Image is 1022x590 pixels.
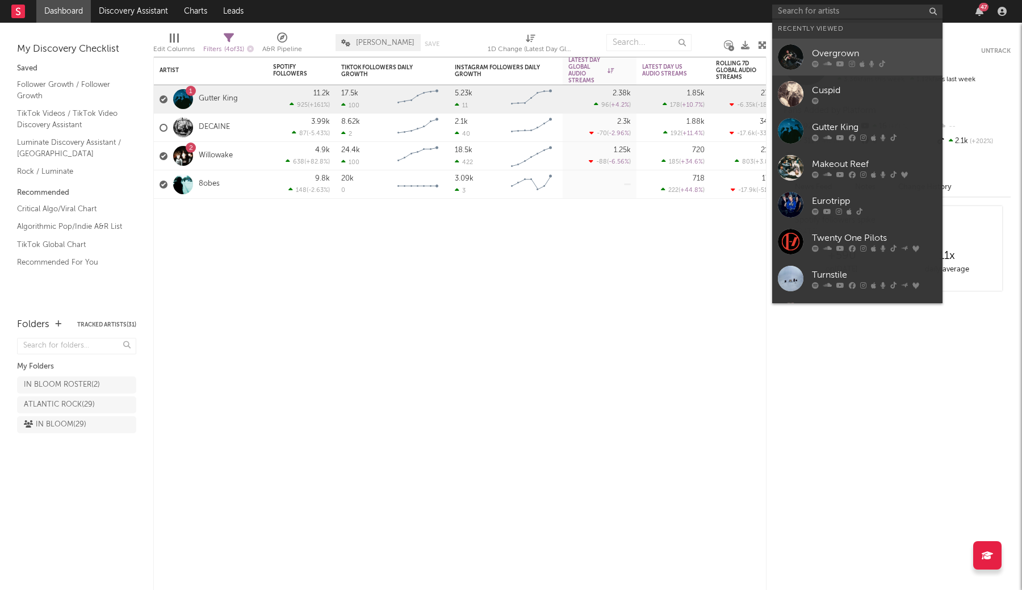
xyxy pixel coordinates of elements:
div: Spotify Followers [273,64,313,77]
a: Overgrown [772,39,943,76]
div: 21.6k [761,147,778,154]
button: Tracked Artists(31) [77,322,136,328]
div: Overgrown [812,47,937,60]
div: Edit Columns [153,43,195,56]
div: ( ) [731,186,778,194]
div: IN BLOOM ROSTER ( 2 ) [24,378,100,392]
div: 100 [341,102,359,109]
div: Recommended [17,186,136,200]
div: ( ) [594,101,631,108]
span: -6.35k [737,102,756,108]
span: 925 [297,102,308,108]
div: Filters(4 of 31) [203,28,254,61]
span: -51.2 % [758,187,777,194]
div: Latest Day Global Audio Streams [568,57,614,84]
a: 8obes [199,179,220,189]
span: 96 [601,102,609,108]
div: ( ) [730,129,778,137]
span: +3.85 % [755,159,777,165]
span: +10.7 % [682,102,703,108]
span: +4.2 % [611,102,629,108]
a: Recommended For You [17,256,125,269]
a: Twenty One Pilots [772,223,943,260]
div: 24.4k [341,147,360,154]
span: -18.7 % [757,102,777,108]
div: 9.8k [315,175,330,182]
div: 422 [455,158,473,166]
span: +44.8 % [680,187,703,194]
div: ATLANTIC ROCK ( 29 ) [24,398,95,412]
div: 2 [341,130,352,137]
a: IN BLOOM ROSTER(2) [17,376,136,394]
button: Save [425,41,439,47]
div: 5.23k [455,90,472,97]
div: 18.5k [455,147,472,154]
div: 47 [979,3,989,11]
div: 2.3k [617,118,631,125]
div: Recently Viewed [778,22,937,36]
div: TikTok Followers Daily Growth [341,64,426,78]
span: ( 4 of 31 ) [224,47,244,53]
div: daily average [894,263,999,277]
div: ( ) [290,101,330,108]
div: Twenty One Pilots [812,231,937,245]
input: Search... [606,34,692,51]
div: 17.1k [762,175,778,182]
div: 3 [455,187,466,194]
span: -2.63 % [308,187,328,194]
div: 27.7k [761,90,778,97]
input: Search for artists [772,5,943,19]
a: Cuspid [772,76,943,112]
a: IN BLOOM(29) [17,416,136,433]
span: 222 [668,187,678,194]
div: ( ) [288,186,330,194]
a: TikTok Global Chart [17,238,125,251]
div: ( ) [735,158,778,165]
span: 87 [299,131,307,137]
span: +82.8 % [306,159,328,165]
span: +202 % [968,139,993,145]
div: Cuspid [812,83,937,97]
span: -5.43 % [308,131,328,137]
div: 11.2k [313,90,330,97]
div: 100 [341,158,359,166]
a: Rock / Luminate [17,165,125,178]
div: 17.5k [341,90,358,97]
div: 2.38k [613,90,631,97]
a: Turnstile [772,260,943,297]
div: 2.1k [935,134,1011,149]
div: 0 [341,187,345,194]
a: Trivium [772,297,943,334]
svg: Chart title [506,85,557,114]
svg: Chart title [506,170,557,199]
a: Gutter King [199,94,238,104]
span: [PERSON_NAME] [356,39,414,47]
svg: Chart title [392,142,443,170]
div: ( ) [663,129,705,137]
div: ( ) [661,158,705,165]
span: +11.4 % [682,131,703,137]
div: ( ) [589,129,631,137]
div: ( ) [663,101,705,108]
a: Makeout Reef [772,149,943,186]
a: Willowake [199,151,233,161]
span: -17.9k [738,187,756,194]
div: Latest Day US Audio Streams [642,64,688,77]
a: Eurotripp [772,186,943,223]
input: Search for folders... [17,338,136,354]
div: Eurotripp [812,194,937,208]
a: TikTok Videos / TikTok Video Discovery Assistant [17,107,125,131]
div: Artist [160,67,245,74]
span: -2.96 % [609,131,629,137]
span: 148 [296,187,307,194]
div: 718 [693,175,705,182]
div: 20k [341,175,354,182]
a: Critical Algo/Viral Chart [17,203,125,215]
span: 192 [671,131,681,137]
div: 3.99k [311,118,330,125]
div: ( ) [589,158,631,165]
div: ( ) [286,158,330,165]
div: Instagram Followers Daily Growth [455,64,540,78]
a: Luminate Discovery Assistant / [GEOGRAPHIC_DATA] [17,136,125,160]
div: My Folders [17,360,136,374]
